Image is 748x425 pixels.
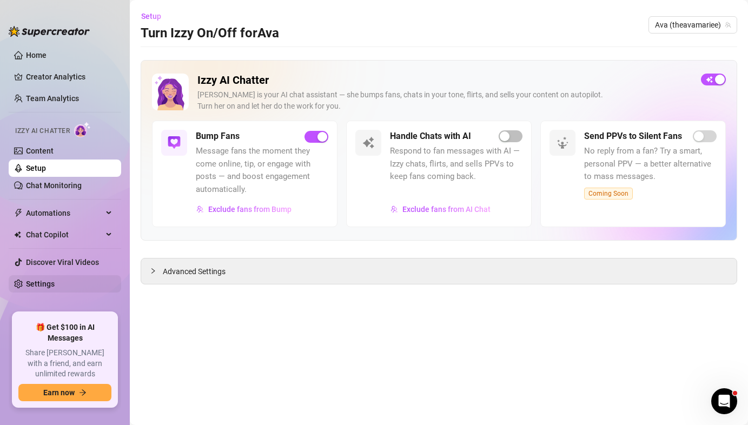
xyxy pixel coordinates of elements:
[150,268,156,274] span: collapsed
[362,136,375,149] img: svg%3e
[390,201,491,218] button: Exclude fans from AI Chat
[26,164,46,172] a: Setup
[152,74,189,110] img: Izzy AI Chatter
[711,388,737,414] iframe: Intercom live chat
[208,205,292,214] span: Exclude fans from Bump
[9,26,90,37] img: logo-BBDzfeDw.svg
[14,209,23,217] span: thunderbolt
[655,17,731,33] span: Ava (theavamariee)
[26,204,103,222] span: Automations
[26,181,82,190] a: Chat Monitoring
[15,126,70,136] span: Izzy AI Chatter
[390,145,522,183] span: Respond to fan messages with AI — Izzy chats, flirts, and sells PPVs to keep fans coming back.
[390,205,398,213] img: svg%3e
[26,68,112,85] a: Creator Analytics
[26,280,55,288] a: Settings
[584,145,717,183] span: No reply from a fan? Try a smart, personal PPV — a better alternative to mass messages.
[14,231,21,238] img: Chat Copilot
[556,136,569,149] img: svg%3e
[26,226,103,243] span: Chat Copilot
[26,147,54,155] a: Content
[141,8,170,25] button: Setup
[196,201,292,218] button: Exclude fans from Bump
[196,145,328,196] span: Message fans the moment they come online, tip, or engage with posts — and boost engagement automa...
[18,348,111,380] span: Share [PERSON_NAME] with a friend, and earn unlimited rewards
[74,122,91,137] img: AI Chatter
[402,205,491,214] span: Exclude fans from AI Chat
[197,89,692,112] div: [PERSON_NAME] is your AI chat assistant — she bumps fans, chats in your tone, flirts, and sells y...
[79,389,87,396] span: arrow-right
[725,22,731,28] span: team
[168,136,181,149] img: svg%3e
[150,265,163,277] div: collapsed
[196,205,204,213] img: svg%3e
[18,322,111,343] span: 🎁 Get $100 in AI Messages
[26,51,47,59] a: Home
[197,74,692,87] h2: Izzy AI Chatter
[141,25,279,42] h3: Turn Izzy On/Off for Ava
[26,258,99,267] a: Discover Viral Videos
[584,130,682,143] h5: Send PPVs to Silent Fans
[26,94,79,103] a: Team Analytics
[18,384,111,401] button: Earn nowarrow-right
[196,130,240,143] h5: Bump Fans
[390,130,471,143] h5: Handle Chats with AI
[584,188,633,200] span: Coming Soon
[43,388,75,397] span: Earn now
[163,265,226,277] span: Advanced Settings
[141,12,161,21] span: Setup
